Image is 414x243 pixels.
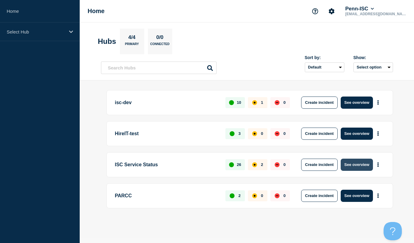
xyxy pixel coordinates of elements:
p: 0 [284,131,286,136]
div: up [230,193,235,198]
div: Sort by: [305,55,344,60]
p: 2 [261,162,263,167]
button: More actions [374,190,382,201]
div: down [275,193,280,198]
div: affected [252,100,257,105]
p: 1 [261,100,263,105]
input: Search Hubs [101,62,217,74]
p: 4/4 [126,34,138,42]
button: Account settings [325,5,338,18]
p: ISC Service Status [115,159,219,171]
div: down [275,131,280,136]
div: up [230,131,235,136]
h1: Home [88,8,105,15]
button: Create incident [301,159,338,171]
button: More actions [374,97,382,108]
p: 0 [261,193,263,198]
iframe: Help Scout Beacon - Open [384,222,402,240]
div: affected [252,131,257,136]
p: Primary [125,42,139,49]
div: down [275,100,280,105]
p: Select Hub [7,29,65,34]
p: 0 [261,131,263,136]
p: PARCC [115,190,219,202]
p: 0/0 [154,34,166,42]
p: 2 [238,193,241,198]
div: up [229,100,234,105]
div: Show: [353,55,393,60]
button: See overview [341,128,373,140]
div: down [275,162,280,167]
p: 0 [284,193,286,198]
p: HireIT-test [115,128,219,140]
p: [EMAIL_ADDRESS][DOMAIN_NAME] [344,12,407,16]
p: 10 [237,100,241,105]
div: up [229,162,234,167]
p: Connected [150,42,169,49]
button: Create incident [301,190,338,202]
p: 0 [284,100,286,105]
select: Sort by [305,62,344,72]
p: 0 [284,162,286,167]
div: affected [252,162,257,167]
button: See overview [341,159,373,171]
button: See overview [341,190,373,202]
button: See overview [341,97,373,109]
div: affected [252,193,257,198]
p: 26 [237,162,241,167]
h2: Hubs [98,37,116,46]
button: Penn-ISC [344,6,375,12]
p: 3 [238,131,241,136]
button: Create incident [301,128,338,140]
button: More actions [374,159,382,170]
p: isc-dev [115,97,219,109]
button: Support [309,5,322,18]
button: Select option [353,62,393,72]
button: Create incident [301,97,338,109]
button: More actions [374,128,382,139]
